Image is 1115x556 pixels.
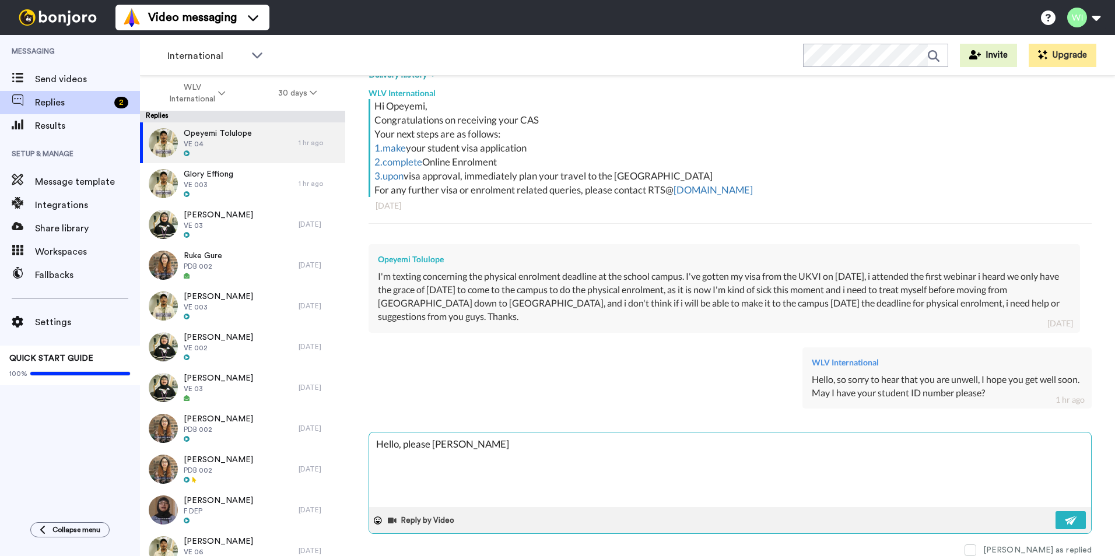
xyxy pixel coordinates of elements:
[369,82,1092,99] div: WLV International
[299,301,339,311] div: [DATE]
[960,44,1017,67] button: Invite
[812,357,1082,368] div: WLV International
[299,424,339,433] div: [DATE]
[140,326,345,367] a: [PERSON_NAME]VE 002[DATE]
[140,286,345,326] a: [PERSON_NAME]VE 003[DATE]
[149,210,178,239] img: 22e093ee-6621-4089-9a64-2bb4a3293c61-thumb.jpg
[184,302,253,312] span: VE 003
[299,383,339,392] div: [DATE]
[983,544,1092,556] div: [PERSON_NAME] as replied
[184,139,252,149] span: VE 04
[184,372,253,384] span: [PERSON_NAME]
[9,354,93,363] span: QUICK START GUIDE
[299,505,339,515] div: [DATE]
[374,170,404,182] a: 3.upon
[299,464,339,474] div: [DATE]
[140,245,345,286] a: Ruke GurePDB 002[DATE]
[299,342,339,351] div: [DATE]
[140,204,345,245] a: [PERSON_NAME]VE 03[DATE]
[184,466,253,475] span: PDB 002
[149,414,178,443] img: 0ce1e80d-b08c-42eb-9ad6-5d90edd8a71e-thumb.jpg
[122,8,141,27] img: vm-color.svg
[184,332,253,343] span: [PERSON_NAME]
[149,455,178,484] img: 0ce1e80d-b08c-42eb-9ad6-5d90edd8a71e-thumb.jpg
[149,169,178,198] img: 4c89a382-51e4-48f9-9d4c-4752e4e5aa25-thumb.jpg
[184,343,253,353] span: VE 002
[299,138,339,147] div: 1 hr ago
[374,156,422,168] a: 2.complete
[376,200,1085,212] div: [DATE]
[52,525,100,534] span: Collapse menu
[149,251,178,280] img: 0ce1e80d-b08c-42eb-9ad6-5d90edd8a71e-thumb.jpg
[812,373,1082,400] div: Hello, so sorry to hear that you are unwell, I hope you get well soon. May I have your student ID...
[184,425,253,434] span: PDB 002
[252,83,343,104] button: 30 days
[184,209,253,221] span: [PERSON_NAME]
[149,332,178,361] img: 7d6cb224-86b8-4773-b7f2-a7db13f7c05d-thumb.jpg
[140,408,345,449] a: [PERSON_NAME]PDB 002[DATE]
[184,168,233,180] span: Glory Effiong
[149,495,178,525] img: c07706fb-db6c-455a-b480-4b5fc3ded003-thumb.jpg
[184,221,253,230] span: VE 03
[35,96,110,110] span: Replies
[184,413,253,425] span: [PERSON_NAME]
[14,9,101,26] img: bj-logo-header-white.svg
[35,72,140,86] span: Send videos
[184,128,252,139] span: Opeyemi Tolulope
[140,449,345,490] a: [PERSON_NAME]PDB 002[DATE]
[140,367,345,408] a: [PERSON_NAME]VE 03[DATE]
[299,261,339,270] div: [DATE]
[140,163,345,204] a: Glory EffiongVE 0031 hr ago
[149,291,178,321] img: 4c89a382-51e4-48f9-9d4c-4752e4e5aa25-thumb.jpg
[299,546,339,555] div: [DATE]
[374,142,406,154] a: 1.make
[149,128,178,157] img: d9b90043-b27e-4f46-9234-97d7fd64af05-thumb.jpg
[9,369,27,378] span: 100%
[1065,516,1078,525] img: send-white.svg
[184,384,253,393] span: VE 03
[184,180,233,189] span: VE 003
[299,179,339,188] div: 1 hr ago
[184,250,222,262] span: Ruke Gure
[140,122,345,163] a: Opeyemi TolulopeVE 041 hr ago
[184,454,253,466] span: [PERSON_NAME]
[674,184,753,196] a: [DOMAIN_NAME]
[30,522,110,537] button: Collapse menu
[184,291,253,302] span: [PERSON_NAME]
[35,119,140,133] span: Results
[35,245,140,259] span: Workspaces
[35,198,140,212] span: Integrations
[35,221,140,235] span: Share library
[184,536,253,547] span: [PERSON_NAME]
[35,268,140,282] span: Fallbacks
[140,111,345,122] div: Replies
[378,254,1071,265] div: Opeyemi Tolulope
[1029,44,1096,67] button: Upgrade
[184,495,253,506] span: [PERSON_NAME]
[378,270,1071,323] div: I'm texting concerning the physical enrolment deadline at the school campus. I've gotten my visa ...
[299,220,339,229] div: [DATE]
[369,432,1091,507] textarea: Hello, please [PERSON_NAME]
[35,175,140,189] span: Message template
[387,512,458,529] button: Reply by Video
[148,9,237,26] span: Video messaging
[184,506,253,516] span: F DEP
[114,97,128,108] div: 2
[142,77,252,110] button: WLV International
[1056,394,1085,406] div: 1 hr ago
[35,315,140,329] span: Settings
[149,373,178,402] img: 22e093ee-6621-4089-9a64-2bb4a3293c61-thumb.jpg
[374,99,1089,197] div: Hi Opeyemi, Congratulations on receiving your CAS Your next steps are as follows: your student vi...
[184,262,222,271] span: PDB 002
[167,49,246,63] span: International
[169,82,216,105] span: WLV International
[1047,318,1073,329] div: [DATE]
[140,490,345,530] a: [PERSON_NAME]F DEP[DATE]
